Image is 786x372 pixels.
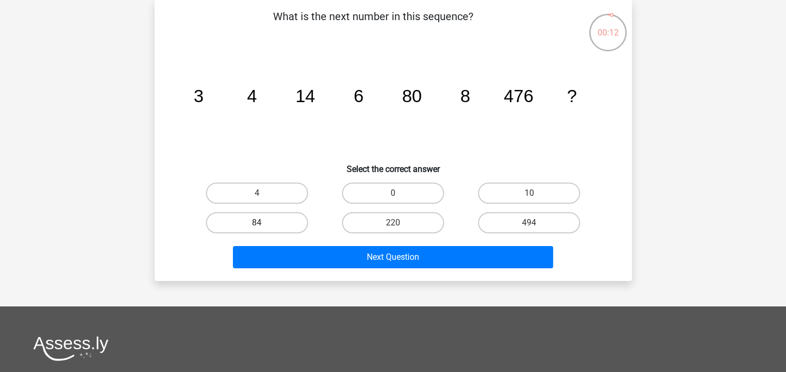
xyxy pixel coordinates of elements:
[354,86,364,106] tspan: 6
[247,86,257,106] tspan: 4
[478,183,580,204] label: 10
[171,156,615,174] h6: Select the correct answer
[233,246,553,268] button: Next Question
[193,86,203,106] tspan: 3
[342,183,444,204] label: 0
[342,212,444,233] label: 220
[567,86,577,106] tspan: ?
[206,183,308,204] label: 4
[402,86,421,106] tspan: 80
[206,212,308,233] label: 84
[503,86,533,106] tspan: 476
[478,212,580,233] label: 494
[460,86,470,106] tspan: 8
[295,86,315,106] tspan: 14
[588,13,628,39] div: 00:12
[33,336,109,361] img: Assessly logo
[171,8,575,40] p: What is the next number in this sequence?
